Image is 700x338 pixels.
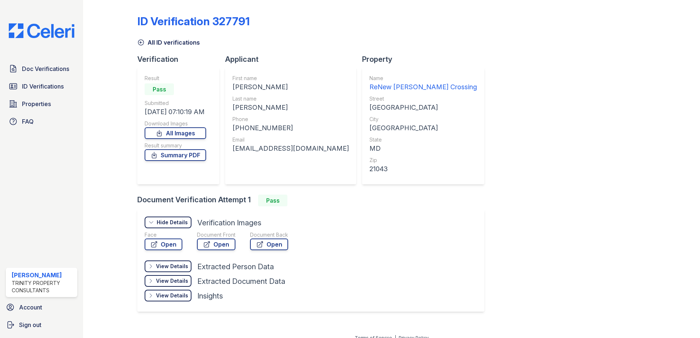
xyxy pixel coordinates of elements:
iframe: chat widget [669,309,693,331]
div: Verification [137,54,225,64]
div: [DATE] 07:10:19 AM [145,107,206,117]
div: State [369,136,477,143]
div: Insights [197,291,223,301]
div: Face [145,231,182,239]
div: [PERSON_NAME] [232,102,349,113]
div: Pass [258,195,287,206]
div: View Details [156,277,188,285]
div: Zip [369,157,477,164]
div: First name [232,75,349,82]
a: Open [250,239,288,250]
div: Verification Images [197,218,261,228]
div: Result [145,75,206,82]
a: Doc Verifications [6,61,77,76]
div: Applicant [225,54,362,64]
a: Summary PDF [145,149,206,161]
span: Doc Verifications [22,64,69,73]
a: Name ReNew [PERSON_NAME] Crossing [369,75,477,92]
a: Sign out [3,318,80,332]
div: [PERSON_NAME] [12,271,74,279]
div: [GEOGRAPHIC_DATA] [369,102,477,113]
div: View Details [156,263,188,270]
div: Extracted Document Data [197,276,285,286]
a: All ID verifications [137,38,200,47]
a: Properties [6,97,77,111]
div: Document Verification Attempt 1 [137,195,490,206]
div: Submitted [145,99,206,107]
a: Open [197,239,235,250]
div: Phone [232,116,349,123]
span: Sign out [19,320,41,329]
span: ID Verifications [22,82,64,91]
div: 21043 [369,164,477,174]
div: ReNew [PERSON_NAME] Crossing [369,82,477,92]
a: Account [3,300,80,315]
div: Download Images [145,120,206,127]
div: Email [232,136,349,143]
span: FAQ [22,117,34,126]
div: Property [362,54,490,64]
div: Hide Details [157,219,188,226]
img: CE_Logo_Blue-a8612792a0a2168367f1c8372b55b34899dd931a85d93a1a3d3e32e68fde9ad4.png [3,23,80,38]
div: Result summary [145,142,206,149]
span: Properties [22,99,51,108]
div: MD [369,143,477,154]
a: All Images [145,127,206,139]
div: Document Back [250,231,288,239]
div: City [369,116,477,123]
div: Street [369,95,477,102]
div: Extracted Person Data [197,262,274,272]
div: [PERSON_NAME] [232,82,349,92]
div: Name [369,75,477,82]
div: View Details [156,292,188,299]
div: [EMAIL_ADDRESS][DOMAIN_NAME] [232,143,349,154]
div: [PHONE_NUMBER] [232,123,349,133]
div: ID Verification 327791 [137,15,250,28]
a: Open [145,239,182,250]
a: FAQ [6,114,77,129]
div: Trinity Property Consultants [12,279,74,294]
div: Last name [232,95,349,102]
div: [GEOGRAPHIC_DATA] [369,123,477,133]
span: Account [19,303,42,312]
a: ID Verifications [6,79,77,94]
div: Pass [145,83,174,95]
div: Document Front [197,231,235,239]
